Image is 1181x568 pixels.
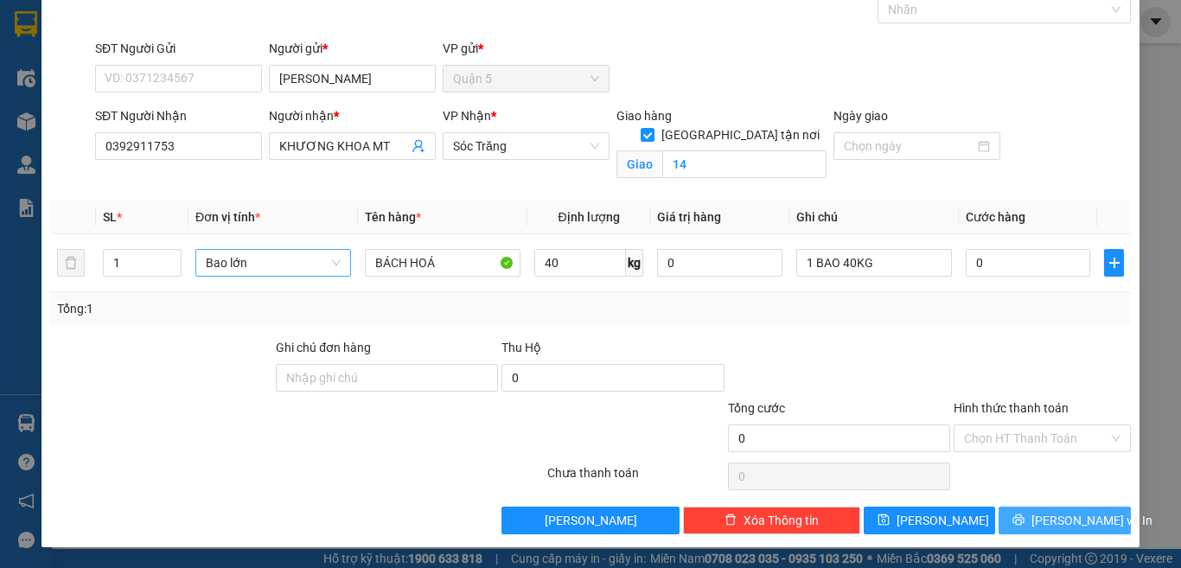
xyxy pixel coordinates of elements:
[269,39,436,58] div: Người gửi
[725,514,737,527] span: delete
[453,66,599,92] span: Quận 5
[365,210,421,224] span: Tên hàng
[276,341,371,354] label: Ghi chú đơn hàng
[443,109,491,123] span: VP Nhận
[833,109,888,123] label: Ngày giao
[626,249,643,277] span: kg
[878,514,890,527] span: save
[269,106,436,125] div: Người nhận
[728,401,785,415] span: Tổng cước
[206,250,341,276] span: Bao lớn
[443,39,610,58] div: VP gửi
[897,511,989,530] span: [PERSON_NAME]
[657,210,721,224] span: Giá trị hàng
[1012,514,1025,527] span: printer
[95,106,262,125] div: SĐT Người Nhận
[558,210,619,224] span: Định lượng
[276,364,498,392] input: Ghi chú đơn hàng
[57,299,457,318] div: Tổng: 1
[195,210,260,224] span: Đơn vị tính
[501,507,679,534] button: [PERSON_NAME]
[103,210,117,224] span: SL
[662,150,827,178] input: Giao tận nơi
[657,249,782,277] input: 0
[999,507,1131,534] button: printer[PERSON_NAME] và In
[1031,511,1152,530] span: [PERSON_NAME] và In
[864,507,996,534] button: save[PERSON_NAME]
[844,137,974,156] input: Ngày giao
[789,201,959,234] th: Ghi chú
[545,511,637,530] span: [PERSON_NAME]
[744,511,819,530] span: Xóa Thông tin
[966,210,1025,224] span: Cước hàng
[453,133,599,159] span: Sóc Trăng
[365,249,520,277] input: VD: Bàn, Ghế
[501,341,541,354] span: Thu Hộ
[546,463,726,494] div: Chưa thanh toán
[683,507,860,534] button: deleteXóa Thông tin
[412,139,425,153] span: user-add
[654,125,827,144] span: [GEOGRAPHIC_DATA] tận nơi
[796,249,952,277] input: Ghi Chú
[954,401,1069,415] label: Hình thức thanh toán
[95,39,262,58] div: SĐT Người Gửi
[57,249,85,277] button: delete
[616,150,662,178] span: Giao
[616,109,672,123] span: Giao hàng
[1105,256,1123,270] span: plus
[1104,249,1124,277] button: plus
